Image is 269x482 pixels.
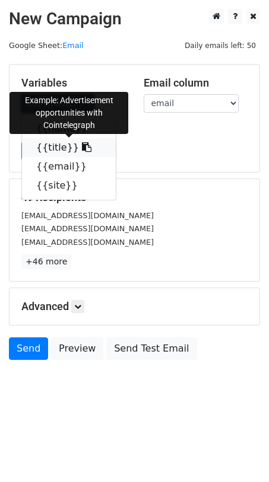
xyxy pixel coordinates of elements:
[21,191,248,204] h5: 49 Recipients
[22,176,116,195] a: {{site}}
[9,9,260,29] h2: New Campaign
[210,425,269,482] iframe: Chat Widget
[21,211,154,220] small: [EMAIL_ADDRESS][DOMAIN_NAME]
[181,41,260,50] a: Daily emails left: 50
[21,300,248,313] h5: Advanced
[21,76,126,90] h5: Variables
[22,138,116,157] a: {{title}}
[21,238,154,247] small: [EMAIL_ADDRESS][DOMAIN_NAME]
[181,39,260,52] span: Daily emails left: 50
[22,157,116,176] a: {{email}}
[51,337,103,360] a: Preview
[21,254,71,269] a: +46 more
[10,92,128,134] div: Example: Advertisement opportunities with Cointelegraph
[9,41,84,50] small: Google Sheet:
[144,76,248,90] h5: Email column
[62,41,83,50] a: Email
[21,224,154,233] small: [EMAIL_ADDRESS][DOMAIN_NAME]
[106,337,197,360] a: Send Test Email
[9,337,48,360] a: Send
